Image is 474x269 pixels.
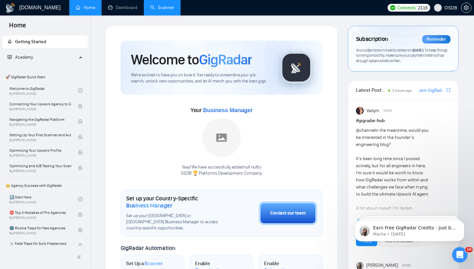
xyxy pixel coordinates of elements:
[9,192,78,206] a: 1️⃣ Start HereBy[PERSON_NAME]
[78,243,83,248] span: lock
[9,83,78,98] a: Welcome to GigRadarBy[PERSON_NAME]
[7,55,12,59] span: fund-projection-screen
[191,107,253,114] span: Your
[9,240,71,247] span: ☠️ Fatal Traps for Solo Freelancers
[181,164,262,177] div: Yaay! We have successfully added null null to
[356,107,364,115] img: Vadym
[7,39,12,44] span: rocket
[397,4,417,11] span: Connects:
[9,138,71,142] span: By [PERSON_NAME]
[78,135,83,139] span: lock
[78,212,83,217] span: lock
[9,123,71,127] span: By [PERSON_NAME]
[144,260,163,267] span: Scanner
[9,107,71,111] span: By [PERSON_NAME]
[126,213,226,231] span: Set up your [GEOGRAPHIC_DATA] or [GEOGRAPHIC_DATA] Business Manager to access country-specific op...
[9,147,71,154] span: Optimizing Your Upwork Profile
[461,5,471,10] a: setting
[366,107,379,114] span: Vadym
[78,104,83,108] span: lock
[131,51,252,68] h1: Welcome to
[7,54,33,60] span: Academy
[78,150,83,155] span: lock
[78,228,83,232] span: lock
[366,262,398,269] span: [PERSON_NAME]
[78,197,83,201] span: check-circle
[383,108,392,114] span: [DATE]
[422,35,450,43] div: Reminder
[9,101,71,107] span: Connecting Your Upwork Agency to GigRadar
[9,169,71,173] span: By [PERSON_NAME]
[356,117,450,124] h1: # gigradar-hub
[412,48,423,53] span: [DATE]
[121,245,175,252] span: GigRadar Automation
[356,34,388,45] span: Subscription
[78,166,83,170] span: lock
[131,72,270,84] span: We're excited to have you on board. Get ready to streamline your job search, unlock new opportuni...
[9,116,71,123] span: Navigating the GigRadar Platform
[15,39,46,44] span: Getting Started
[9,216,71,220] span: By [PERSON_NAME]
[390,5,395,10] img: upwork-logo.png
[280,52,312,84] img: gigradar-logo.png
[76,5,95,10] a: homeHome
[126,195,226,209] h1: Set up your Country-Specific
[402,263,411,268] span: [DATE]
[28,19,111,178] span: Earn Free GigRadar Credits - Just by Sharing Your Story! 💬 Want more credits for sending proposal...
[203,107,252,113] span: Business Manager
[465,247,473,252] span: 10
[28,25,111,31] p: Message from Mariia, sent 4w ago
[202,118,241,157] img: placeholder.png
[452,247,468,263] iframe: Intercom live chat
[2,35,88,48] li: Getting Started
[5,3,15,13] img: logo
[3,71,87,83] span: 🚀 GigRadar Quick Start
[15,54,33,60] span: Academy
[356,48,448,63] span: Your subscription is set to renew on . To keep things running smoothly, make sure your payment me...
[77,254,83,260] span: double-left
[259,201,317,225] button: Contact our team
[9,163,71,169] span: Optimizing and A/B Testing Your Scanner for Better Results
[461,3,471,13] button: setting
[78,119,83,124] span: lock
[436,5,440,10] span: user
[447,87,450,93] a: export
[356,128,375,133] span: @channel
[392,88,412,93] span: 2 hours ago
[199,51,252,68] span: GigRadar
[9,225,71,231] span: 🌚 Rookie Traps for New Agencies
[270,210,306,217] div: Contact our team
[181,170,262,177] p: OSDB 🏆 Platforms Development Company .
[9,132,71,138] span: Setting Up Your First Scanner and Auto-Bidder
[9,209,71,216] span: ⛔ Top 3 Mistakes of Pro Agencies
[108,5,137,10] a: dashboardDashboard
[9,154,71,158] span: By [PERSON_NAME]
[150,5,174,10] a: searchScanner
[126,260,163,267] h1: Set Up a
[418,4,428,11] span: 2116
[3,179,87,192] span: 👑 Agency Success with GigRadar
[345,207,474,252] iframe: Intercom notifications message
[78,88,83,93] span: check-circle
[4,21,31,34] span: Home
[419,87,445,94] a: Join GigRadar Slack Community
[356,86,387,94] span: Latest Posts from the GigRadar Community
[126,202,172,209] span: Business Manager
[9,231,71,235] span: By [PERSON_NAME]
